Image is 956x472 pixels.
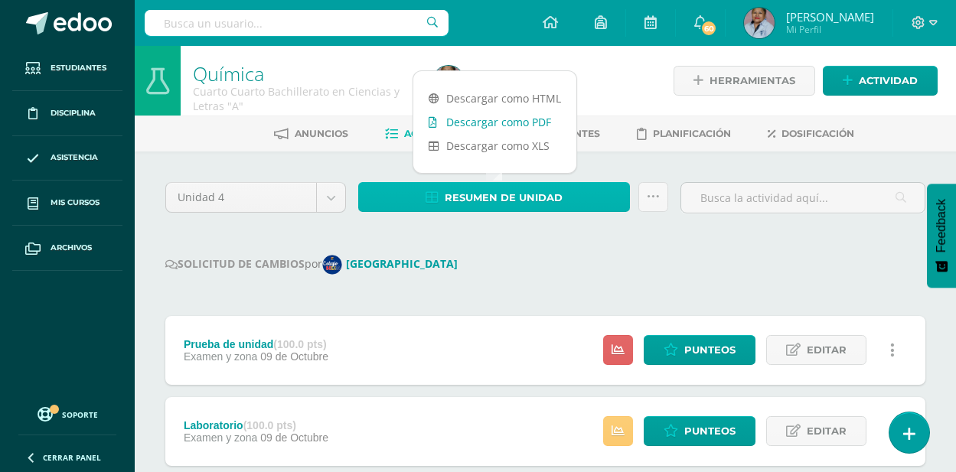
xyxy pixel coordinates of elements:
[43,452,101,463] span: Cerrar panel
[12,226,122,271] a: Archivos
[12,91,122,136] a: Disciplina
[700,20,717,37] span: 60
[681,183,925,213] input: Busca la actividad aquí...
[807,417,847,445] span: Editar
[684,417,736,445] span: Punteos
[786,9,874,24] span: [PERSON_NAME]
[346,256,458,271] strong: [GEOGRAPHIC_DATA]
[193,60,264,86] a: Química
[51,197,100,209] span: Mis cursos
[684,336,736,364] span: Punteos
[274,122,348,146] a: Anuncios
[781,128,854,139] span: Dosificación
[404,128,471,139] span: Actividades
[184,419,328,431] div: Laboratorio
[385,122,471,146] a: Actividades
[12,181,122,226] a: Mis cursos
[273,338,326,350] strong: (100.0 pts)
[51,107,96,119] span: Disciplina
[653,128,731,139] span: Planificación
[243,419,296,431] strong: (100.0 pts)
[165,256,305,271] strong: SOLICITUD DE CAMBIOS
[445,184,563,212] span: Resumen de unidad
[807,336,847,364] span: Editar
[322,256,464,271] a: [GEOGRAPHIC_DATA]
[768,122,854,146] a: Dosificación
[710,67,795,95] span: Herramientas
[260,431,328,444] span: 09 de Octubre
[935,199,948,252] span: Feedback
[674,66,815,96] a: Herramientas
[295,128,348,139] span: Anuncios
[433,66,464,96] img: 4a4d6314b287703208efce12d67be7f7.png
[145,10,449,36] input: Busca un usuario...
[644,335,755,365] a: Punteos
[51,62,106,74] span: Estudiantes
[413,134,576,158] a: Descargar como XLS
[413,110,576,134] a: Descargar como PDF
[786,23,874,36] span: Mi Perfil
[644,416,755,446] a: Punteos
[12,46,122,91] a: Estudiantes
[12,136,122,181] a: Asistencia
[413,86,576,110] a: Descargar como HTML
[166,183,345,212] a: Unidad 4
[927,184,956,288] button: Feedback - Mostrar encuesta
[859,67,918,95] span: Actividad
[358,182,629,212] a: Resumen de unidad
[62,409,98,420] span: Soporte
[18,403,116,424] a: Soporte
[193,84,415,113] div: Cuarto Cuarto Bachillerato en Ciencias y Letras 'A'
[184,431,258,444] span: Examen y zona
[823,66,938,96] a: Actividad
[184,338,328,350] div: Prueba de unidad
[322,255,342,275] img: 9802ebbe3653d46ccfe4ee73d49c38f1.png
[744,8,775,38] img: 4a4d6314b287703208efce12d67be7f7.png
[193,63,415,84] h1: Química
[165,255,925,275] div: por
[637,122,731,146] a: Planificación
[51,151,98,164] span: Asistencia
[260,350,328,363] span: 09 de Octubre
[184,350,258,363] span: Examen y zona
[178,183,305,212] span: Unidad 4
[51,242,92,254] span: Archivos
